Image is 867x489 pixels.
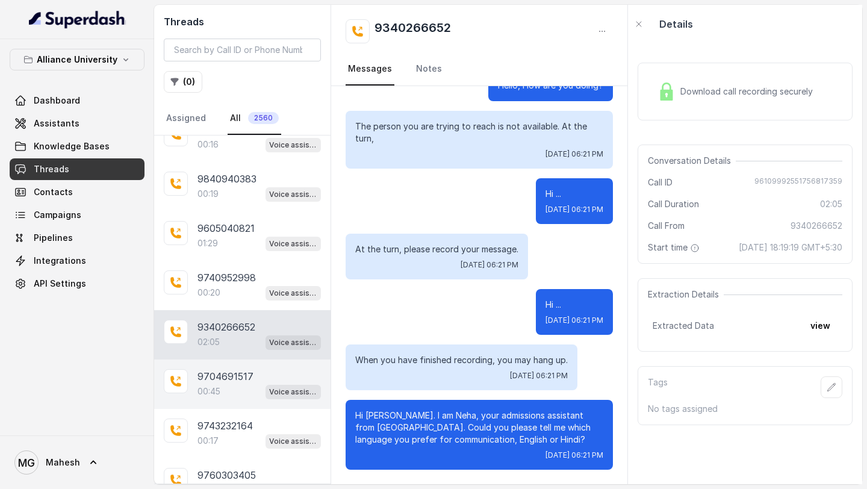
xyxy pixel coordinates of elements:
[197,336,220,348] p: 02:05
[164,71,202,93] button: (0)
[680,86,818,98] span: Download call recording securely
[197,139,219,151] p: 00:16
[648,220,685,232] span: Call From
[10,446,144,479] a: Mahesh
[248,112,279,124] span: 2560
[653,320,714,332] span: Extracted Data
[355,120,603,145] p: The person you are trying to reach is not available. At the turn,
[374,19,451,43] h2: 9340266652
[269,435,317,447] p: Voice assistant
[269,188,317,201] p: Voice assistant
[648,288,724,301] span: Extraction Details
[10,250,144,272] a: Integrations
[18,456,35,469] text: MG
[164,39,321,61] input: Search by Call ID or Phone Number
[269,337,317,349] p: Voice assistant
[37,52,117,67] p: Alliance University
[34,278,86,290] span: API Settings
[197,385,220,397] p: 00:45
[10,113,144,134] a: Assistants
[659,17,693,31] p: Details
[197,188,219,200] p: 00:19
[34,232,73,244] span: Pipelines
[648,198,699,210] span: Call Duration
[545,149,603,159] span: [DATE] 06:21 PM
[355,354,568,366] p: When you have finished recording, you may hang up.
[269,238,317,250] p: Voice assistant
[545,299,603,311] p: Hi ...
[346,53,613,86] nav: Tabs
[10,158,144,180] a: Threads
[197,369,253,384] p: 9704691517
[197,435,219,447] p: 00:17
[10,181,144,203] a: Contacts
[461,260,518,270] span: [DATE] 06:21 PM
[648,403,842,415] p: No tags assigned
[34,255,86,267] span: Integrations
[46,456,80,469] span: Mahesh
[10,49,144,70] button: Alliance University
[510,371,568,381] span: [DATE] 06:21 PM
[164,102,208,135] a: Assigned
[197,287,220,299] p: 00:20
[648,155,736,167] span: Conversation Details
[545,188,603,200] p: Hi ...
[355,410,603,446] p: Hi [PERSON_NAME]. I am Neha, your admissions assistant from [GEOGRAPHIC_DATA]. Could you please t...
[197,468,256,482] p: 9760303405
[648,241,702,254] span: Start time
[739,241,842,254] span: [DATE] 18:19:19 GMT+5:30
[34,140,110,152] span: Knowledge Bases
[10,273,144,294] a: API Settings
[355,243,518,255] p: At the turn, please record your message.
[197,172,256,186] p: 9840940383
[10,204,144,226] a: Campaigns
[269,386,317,398] p: Voice assistant
[197,237,218,249] p: 01:29
[820,198,842,210] span: 02:05
[197,270,256,285] p: 9740952998
[648,176,673,188] span: Call ID
[803,315,837,337] button: view
[414,53,444,86] a: Notes
[10,227,144,249] a: Pipelines
[10,90,144,111] a: Dashboard
[228,102,281,135] a: All2560
[164,14,321,29] h2: Threads
[197,419,253,433] p: 9743232164
[545,205,603,214] span: [DATE] 06:21 PM
[346,53,394,86] a: Messages
[34,117,79,129] span: Assistants
[197,320,255,334] p: 9340266652
[164,102,321,135] nav: Tabs
[648,376,668,398] p: Tags
[754,176,842,188] span: 96109992551756817359
[29,10,126,29] img: light.svg
[545,316,603,325] span: [DATE] 06:21 PM
[269,139,317,151] p: Voice assistant
[657,83,676,101] img: Lock Icon
[10,135,144,157] a: Knowledge Bases
[197,221,255,235] p: 9605040821
[269,287,317,299] p: Voice assistant
[34,186,73,198] span: Contacts
[34,163,69,175] span: Threads
[545,450,603,460] span: [DATE] 06:21 PM
[34,209,81,221] span: Campaigns
[34,95,80,107] span: Dashboard
[791,220,842,232] span: 9340266652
